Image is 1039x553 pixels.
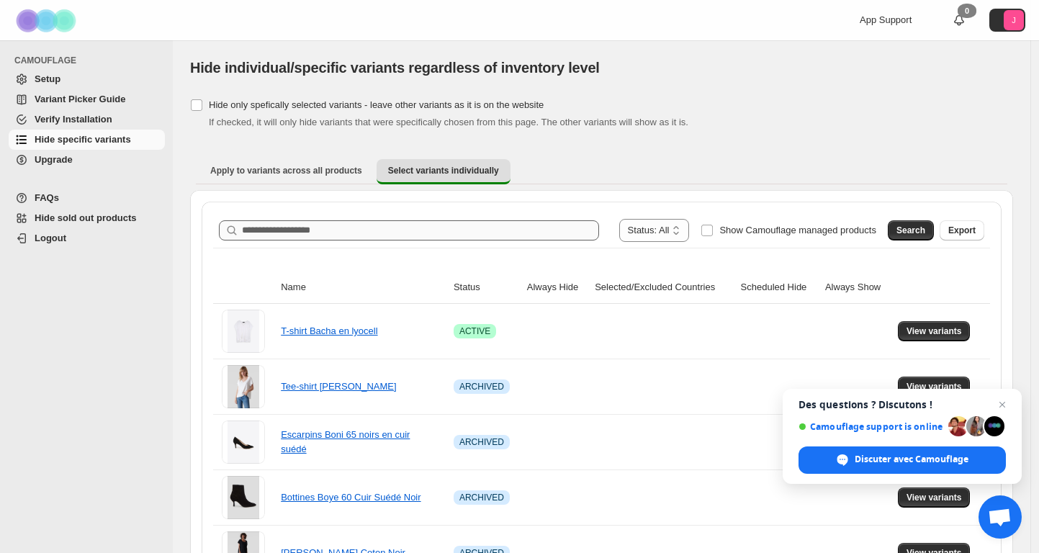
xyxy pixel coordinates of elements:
span: Des questions ? Discutons ! [799,399,1006,410]
span: Verify Installation [35,114,112,125]
a: FAQs [9,188,165,208]
span: Hide only spefically selected variants - leave other variants as it is on the website [209,99,544,110]
span: CAMOUFLAGE [14,55,166,66]
span: Setup [35,73,60,84]
button: Search [888,220,934,240]
span: Avatar with initials J [1004,10,1024,30]
span: FAQs [35,192,59,203]
span: Search [896,225,925,236]
a: Tee-shirt [PERSON_NAME] [281,381,396,392]
span: Show Camouflage managed products [719,225,876,235]
a: Logout [9,228,165,248]
div: 0 [958,4,976,18]
th: Always Show [821,271,894,304]
span: View variants [907,492,962,503]
a: Upgrade [9,150,165,170]
span: Camouflage support is online [799,421,943,432]
button: Avatar with initials J [989,9,1025,32]
th: Scheduled Hide [737,271,821,304]
div: Ouvrir le chat [979,495,1022,539]
button: View variants [898,377,971,397]
img: Camouflage [12,1,84,40]
a: Verify Installation [9,109,165,130]
button: Export [940,220,984,240]
th: Name [276,271,449,304]
span: Hide individual/specific variants regardless of inventory level [190,60,600,76]
a: Hide sold out products [9,208,165,228]
button: View variants [898,487,971,508]
th: Status [449,271,523,304]
div: Discuter avec Camouflage [799,446,1006,474]
span: If checked, it will only hide variants that were specifically chosen from this page. The other va... [209,117,688,127]
span: View variants [907,325,962,337]
span: Variant Picker Guide [35,94,125,104]
span: ARCHIVED [459,436,504,448]
span: Select variants individually [388,165,499,176]
button: View variants [898,321,971,341]
span: ARCHIVED [459,381,504,392]
span: Fermer le chat [994,396,1011,413]
button: Apply to variants across all products [199,159,374,182]
span: Logout [35,233,66,243]
span: Apply to variants across all products [210,165,362,176]
button: Select variants individually [377,159,510,184]
th: Selected/Excluded Countries [590,271,736,304]
span: Export [948,225,976,236]
span: Hide specific variants [35,134,131,145]
span: App Support [860,14,912,25]
th: Always Hide [523,271,590,304]
span: Hide sold out products [35,212,137,223]
span: ACTIVE [459,325,490,337]
a: Setup [9,69,165,89]
a: Variant Picker Guide [9,89,165,109]
a: Bottines Boye 60 Cuir Suédé Noir [281,492,420,503]
a: Hide specific variants [9,130,165,150]
text: J [1012,16,1016,24]
span: Upgrade [35,154,73,165]
a: T-shirt Bacha en lyocell [281,325,377,336]
span: View variants [907,381,962,392]
span: Discuter avec Camouflage [855,453,968,466]
a: 0 [952,13,966,27]
span: ARCHIVED [459,492,504,503]
a: Escarpins Boni 65 noirs en cuir suédé [281,429,410,454]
